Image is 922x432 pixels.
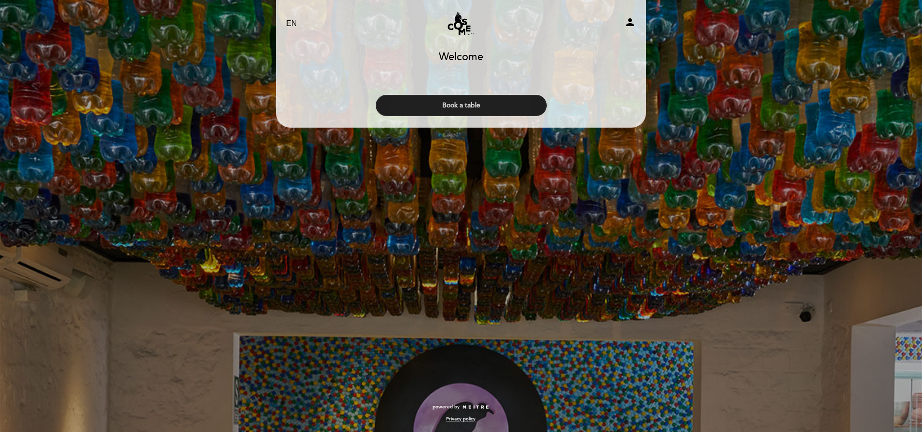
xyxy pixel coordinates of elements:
[462,405,489,410] img: MEITRE
[446,416,475,422] a: Privacy policy
[624,16,636,31] button: person
[433,404,489,410] a: powered by
[624,16,636,28] i: person
[376,95,547,116] button: Book a table
[433,404,460,410] span: powered by
[401,11,521,37] a: Cosme Restaurante y Bar
[439,52,483,63] h1: Welcome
